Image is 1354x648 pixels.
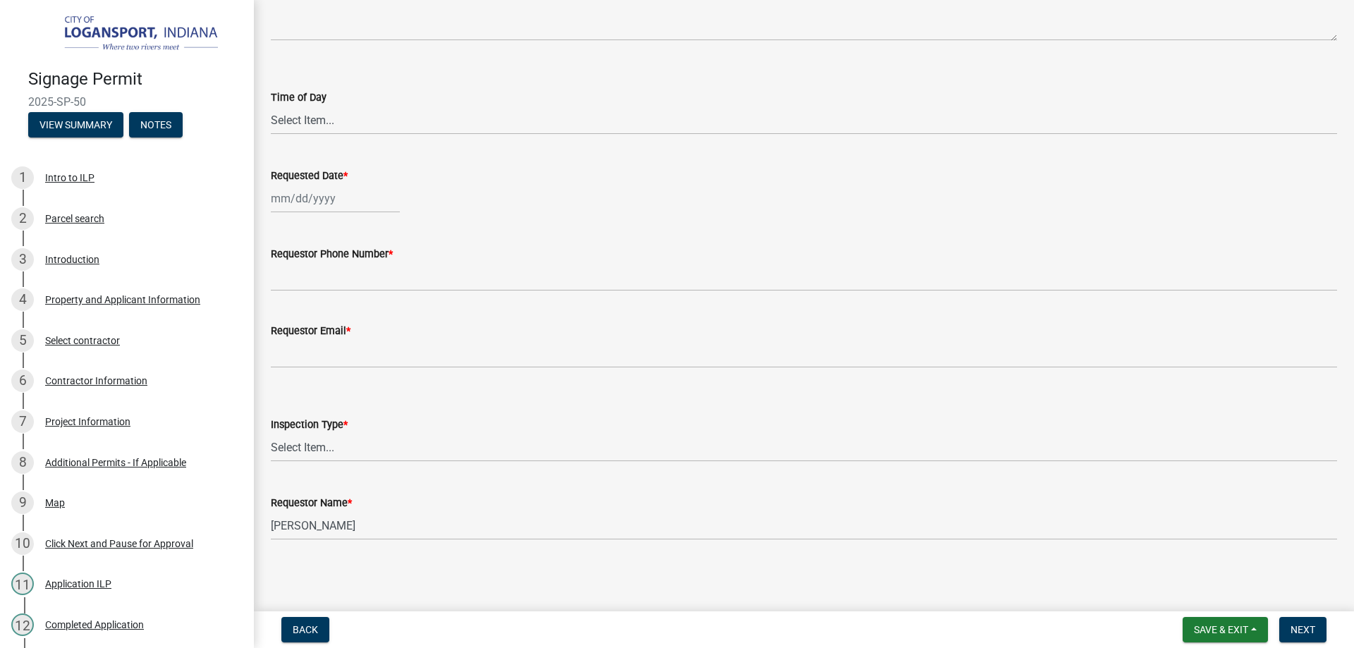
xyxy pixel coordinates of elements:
[28,69,243,90] h4: Signage Permit
[129,120,183,131] wm-modal-confirm: Notes
[11,410,34,433] div: 7
[45,579,111,589] div: Application ILP
[11,288,34,311] div: 4
[45,620,144,630] div: Completed Application
[11,573,34,595] div: 11
[271,184,400,213] input: mm/dd/yyyy
[11,207,34,230] div: 2
[45,214,104,224] div: Parcel search
[11,491,34,514] div: 9
[11,369,34,392] div: 6
[45,417,130,427] div: Project Information
[28,15,231,54] img: City of Logansport, Indiana
[271,326,350,336] label: Requestor Email
[45,295,200,305] div: Property and Applicant Information
[129,112,183,137] button: Notes
[271,93,327,103] label: Time of Day
[1291,624,1315,635] span: Next
[271,499,352,508] label: Requestor Name
[45,376,147,386] div: Contractor Information
[45,539,193,549] div: Click Next and Pause for Approval
[11,451,34,474] div: 8
[45,173,94,183] div: Intro to ILP
[1279,617,1326,642] button: Next
[28,112,123,137] button: View Summary
[11,166,34,189] div: 1
[28,120,123,131] wm-modal-confirm: Summary
[271,171,348,181] label: Requested Date
[45,255,99,264] div: Introduction
[271,250,393,259] label: Requestor Phone Number
[1183,617,1268,642] button: Save & Exit
[271,420,348,430] label: Inspection Type
[45,458,186,467] div: Additional Permits - If Applicable
[281,617,329,642] button: Back
[45,336,120,346] div: Select contractor
[1194,624,1248,635] span: Save & Exit
[28,95,226,109] span: 2025-SP-50
[11,329,34,352] div: 5
[11,248,34,271] div: 3
[45,498,65,508] div: Map
[11,613,34,636] div: 12
[293,624,318,635] span: Back
[11,532,34,555] div: 10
